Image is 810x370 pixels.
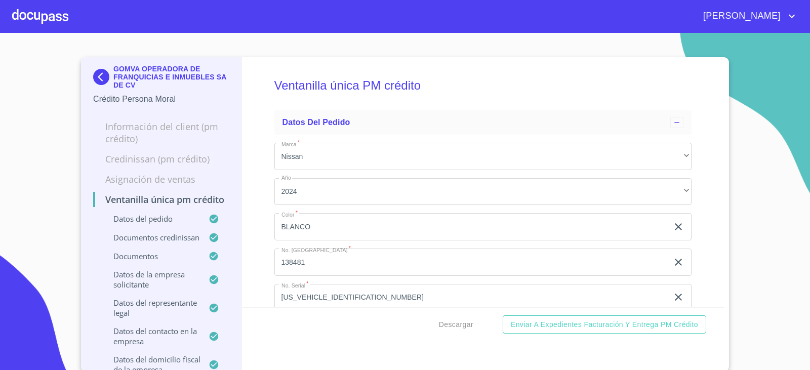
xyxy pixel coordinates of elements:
[93,193,229,205] p: Ventanilla única PM crédito
[93,69,113,85] img: Docupass spot blue
[503,315,706,334] button: Enviar a Expedientes Facturación y Entrega PM crédito
[696,8,786,24] span: [PERSON_NAME]
[93,232,209,242] p: Documentos CrediNissan
[93,298,209,318] p: Datos del representante legal
[274,65,692,106] h5: Ventanilla única PM crédito
[672,291,684,303] button: clear input
[435,315,477,334] button: Descargar
[93,153,229,165] p: Credinissan (PM crédito)
[511,318,698,331] span: Enviar a Expedientes Facturación y Entrega PM crédito
[113,65,229,89] p: GOMVA OPERADORA DE FRANQUICIAS E INMUEBLES SA DE CV
[672,221,684,233] button: clear input
[93,93,229,105] p: Crédito Persona Moral
[93,269,209,290] p: Datos de la empresa solicitante
[282,118,350,127] span: Datos del pedido
[274,110,692,135] div: Datos del pedido
[93,65,229,93] div: GOMVA OPERADORA DE FRANQUICIAS E INMUEBLES SA DE CV
[93,214,209,224] p: Datos del pedido
[274,143,692,170] div: Nissan
[696,8,798,24] button: account of current user
[93,120,229,145] p: Información del Client (PM crédito)
[93,326,209,346] p: Datos del contacto en la empresa
[439,318,473,331] span: Descargar
[93,173,229,185] p: Asignación de Ventas
[93,251,209,261] p: Documentos
[274,178,692,205] div: 2024
[672,256,684,268] button: clear input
